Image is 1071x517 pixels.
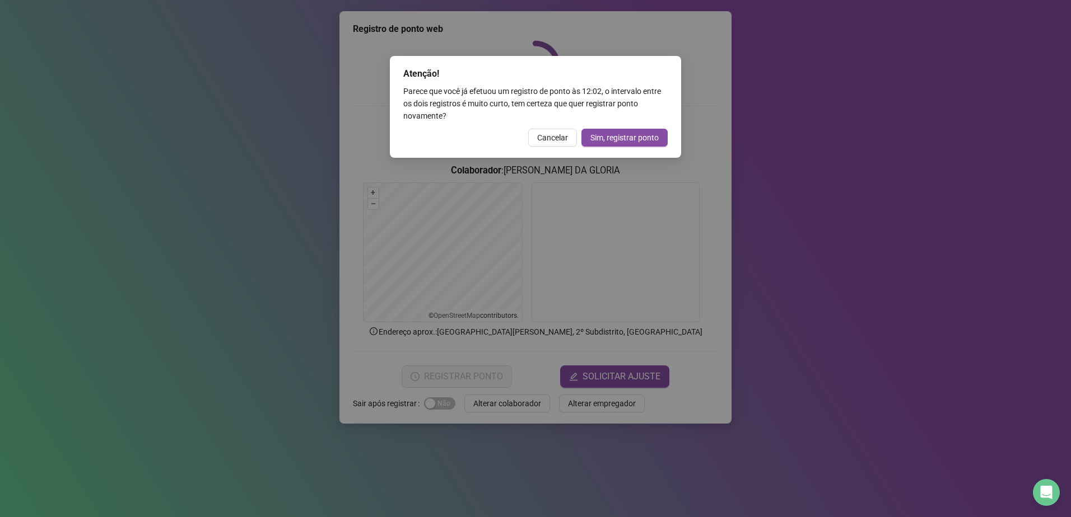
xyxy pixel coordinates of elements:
[1033,479,1060,506] div: Open Intercom Messenger
[581,129,668,147] button: Sim, registrar ponto
[403,85,668,122] div: Parece que você já efetuou um registro de ponto às 12:02 , o intervalo entre os dois registros é ...
[590,131,659,144] span: Sim, registrar ponto
[528,129,577,147] button: Cancelar
[403,67,668,81] div: Atenção!
[537,131,568,144] span: Cancelar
